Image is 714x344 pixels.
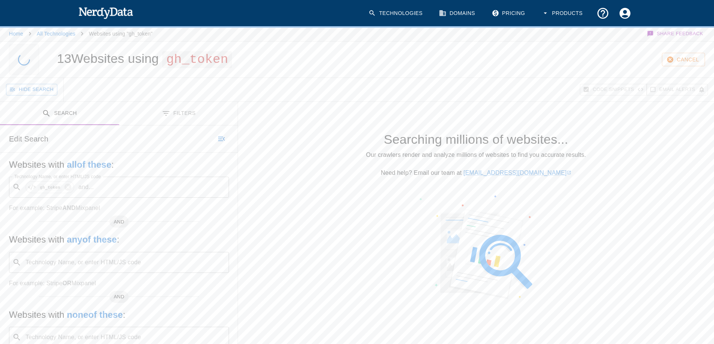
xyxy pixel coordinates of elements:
[9,279,229,288] p: For example: Stripe Mixpanel
[67,310,123,320] b: none of these
[89,30,153,37] p: Websites using "gh_token"
[62,205,75,211] b: AND
[677,291,705,319] iframe: Drift Widget Chat Controller
[537,2,589,24] button: Products
[109,293,129,301] span: AND
[434,2,481,24] a: Domains
[646,26,705,41] button: Share Feedback
[9,159,229,171] h5: Websites with :
[9,234,229,246] h5: Websites with :
[9,204,229,213] p: For example: Stripe Mixpanel
[614,2,636,24] button: Account Settings
[78,5,133,20] img: NerdyData.com
[9,31,23,37] a: Home
[250,150,702,177] p: Our crawlers render and analyze millions of websites to find you accurate results. Need help? Ema...
[75,183,97,192] p: and ...
[14,173,101,180] label: Technology Name, or enter HTML/JS code
[37,31,75,37] a: All Technologies
[62,280,71,286] b: OR
[487,2,531,24] a: Pricing
[9,26,153,41] nav: breadcrumb
[364,2,428,24] a: Technologies
[162,51,232,68] span: gh_token
[67,234,117,244] b: any of these
[6,84,57,95] button: Hide Search
[119,102,238,125] button: Filters
[464,170,571,176] a: [EMAIL_ADDRESS][DOMAIN_NAME]
[57,51,232,66] h1: 13 Websites using
[662,53,705,67] button: Cancel
[67,159,111,170] b: all of these
[9,133,48,145] h6: Edit Search
[9,309,229,321] h5: Websites with :
[109,218,129,226] span: AND
[592,2,614,24] button: Support and Documentation
[250,132,702,147] h4: Searching millions of websites...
